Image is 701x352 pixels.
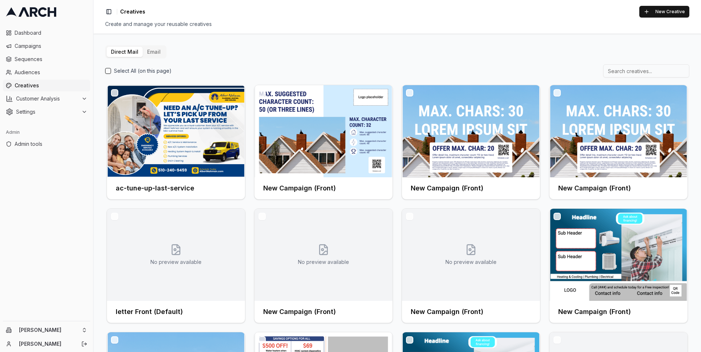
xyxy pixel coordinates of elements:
img: Front creative for ac-tune-up-last-service [107,85,245,177]
svg: No creative preview [170,244,182,256]
a: Sequences [3,53,90,65]
p: No preview available [445,258,497,266]
label: Select All (on this page) [114,67,172,75]
a: Campaigns [3,40,90,52]
div: Admin [3,126,90,138]
span: Campaigns [15,42,87,50]
h3: New Campaign (Front) [411,307,483,317]
h3: ac-tune-up-last-service [116,183,194,193]
span: Customer Analysis [16,95,78,102]
span: Sequences [15,56,87,63]
button: Settings [3,106,90,118]
h3: New Campaign (Front) [263,183,336,193]
span: [PERSON_NAME] [19,327,78,333]
button: New Creative [639,6,689,18]
svg: No creative preview [318,244,329,256]
span: Creatives [120,8,145,15]
button: Email [143,47,165,57]
a: Admin tools [3,138,90,150]
a: Audiences [3,67,90,78]
h3: New Campaign (Front) [558,307,631,317]
span: Admin tools [15,140,87,148]
span: Settings [16,108,78,116]
nav: breadcrumb [120,8,145,15]
img: Front creative for New Campaign (Front) [549,209,687,301]
button: [PERSON_NAME] [3,324,90,336]
a: Creatives [3,80,90,91]
h3: New Campaign (Front) [558,183,631,193]
img: Front creative for New Campaign (Front) [402,85,540,177]
p: No preview available [150,258,202,266]
button: Customer Analysis [3,93,90,105]
img: Front creative for New Campaign (Front) [254,85,392,177]
span: Dashboard [15,29,87,37]
span: Creatives [15,82,87,89]
button: Direct Mail [107,47,143,57]
img: Front creative for New Campaign (Front) [549,85,687,177]
span: Audiences [15,69,87,76]
a: Dashboard [3,27,90,39]
div: Create and manage your reusable creatives [105,20,689,28]
h3: letter Front (Default) [116,307,183,317]
input: Search creatives... [603,64,689,77]
p: No preview available [298,258,349,266]
a: [PERSON_NAME] [19,340,73,348]
button: Log out [79,339,89,349]
svg: No creative preview [465,244,477,256]
h3: New Campaign (Front) [411,183,483,193]
h3: New Campaign (Front) [263,307,336,317]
